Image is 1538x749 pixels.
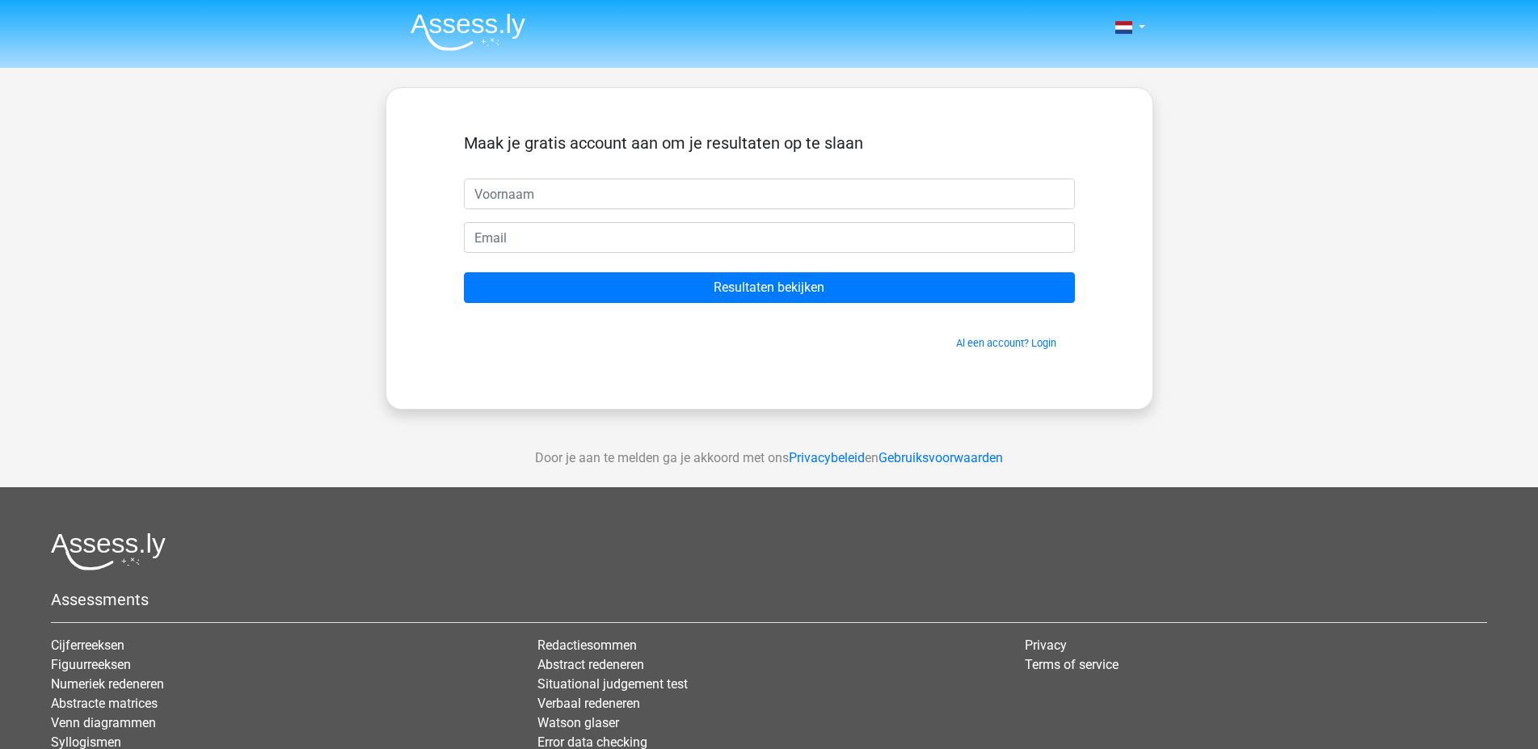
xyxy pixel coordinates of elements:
a: Redactiesommen [537,637,637,653]
a: Abstracte matrices [51,696,158,711]
a: Gebruiksvoorwaarden [879,450,1003,465]
a: Venn diagrammen [51,715,156,730]
a: Privacybeleid [789,450,865,465]
a: Situational judgement test [537,676,688,692]
a: Terms of service [1025,657,1119,672]
img: Assessly [411,13,525,51]
a: Figuurreeksen [51,657,131,672]
h5: Assessments [51,590,1487,609]
a: Al een account? Login [956,337,1056,349]
a: Abstract redeneren [537,657,644,672]
img: Assessly logo [51,532,166,570]
input: Voornaam [464,179,1075,209]
a: Numeriek redeneren [51,676,164,692]
a: Privacy [1025,637,1067,653]
input: Resultaten bekijken [464,272,1075,303]
a: Watson glaser [537,715,619,730]
input: Email [464,222,1075,253]
a: Cijferreeksen [51,637,124,653]
a: Verbaal redeneren [537,696,640,711]
h5: Maak je gratis account aan om je resultaten op te slaan [464,133,1075,153]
